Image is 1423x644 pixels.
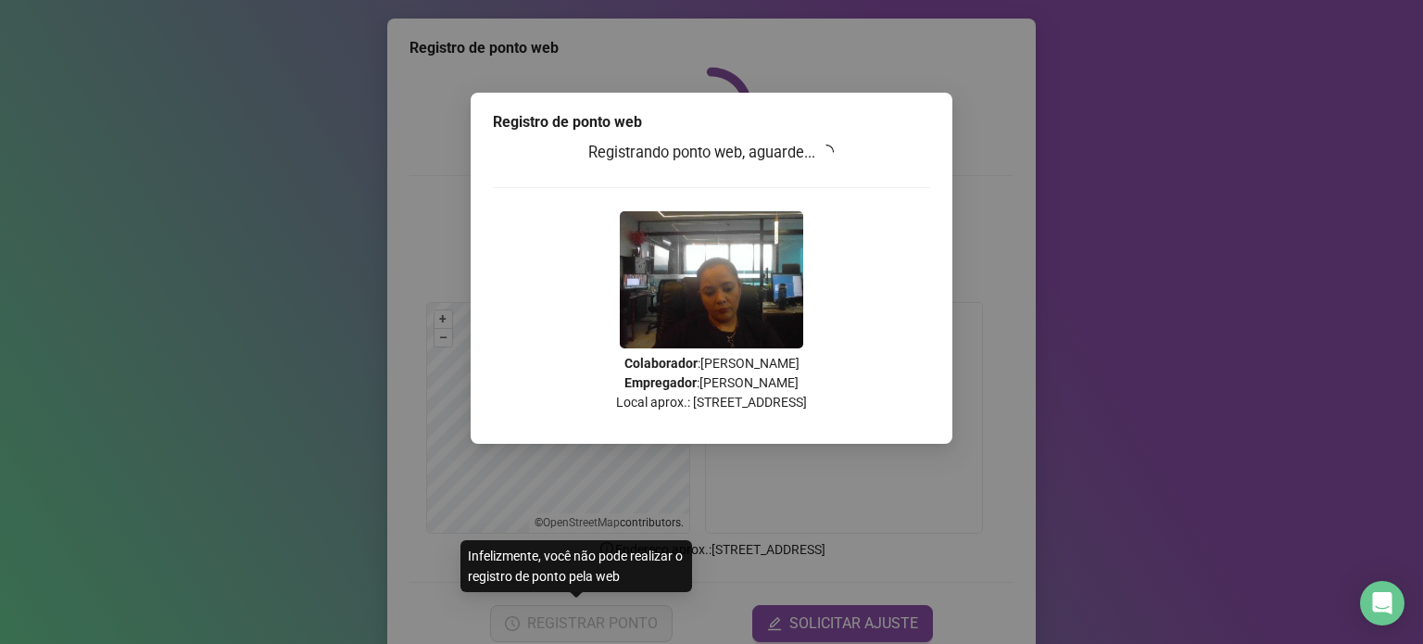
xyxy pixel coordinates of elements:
strong: Empregador [624,375,697,390]
p: : [PERSON_NAME] : [PERSON_NAME] Local aprox.: [STREET_ADDRESS] [493,354,930,412]
div: Infelizmente, você não pode realizar o registro de ponto pela web [460,540,692,592]
h3: Registrando ponto web, aguarde... [493,141,930,165]
div: Open Intercom Messenger [1360,581,1404,625]
strong: Colaborador [624,356,698,371]
img: 2Q== [620,211,803,348]
span: loading [816,141,837,162]
div: Registro de ponto web [493,111,930,133]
